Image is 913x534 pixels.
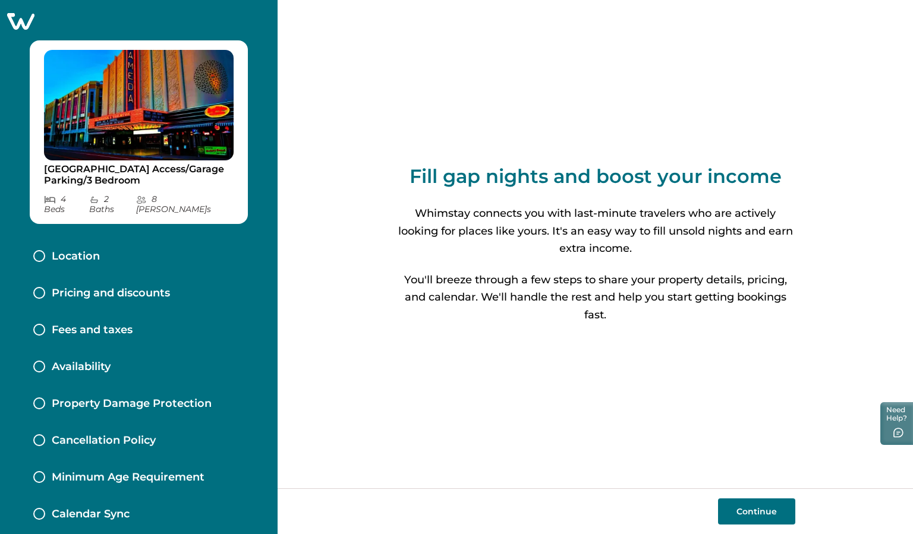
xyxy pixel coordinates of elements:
[52,324,133,337] p: Fees and taxes
[396,271,795,324] p: You'll breeze through a few steps to share your property details, pricing, and calendar. We'll ha...
[52,508,130,521] p: Calendar Sync
[44,50,234,160] img: propertyImage_Alameda Beach Access/Garage Parking/3 Bedroom
[718,498,795,524] button: Continue
[136,194,234,214] p: 8 [PERSON_NAME] s
[52,397,212,410] p: Property Damage Protection
[396,205,795,257] p: Whimstay connects you with last-minute travelers who are actively looking for places like yours. ...
[44,194,89,214] p: 4 Bed s
[52,250,100,263] p: Location
[52,287,170,300] p: Pricing and discounts
[410,165,782,188] p: Fill gap nights and boost your income
[89,194,136,214] p: 2 Bath s
[52,471,204,484] p: Minimum Age Requirement
[44,163,234,187] p: [GEOGRAPHIC_DATA] Access/Garage Parking/3 Bedroom
[52,434,156,447] p: Cancellation Policy
[52,361,111,374] p: Availability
